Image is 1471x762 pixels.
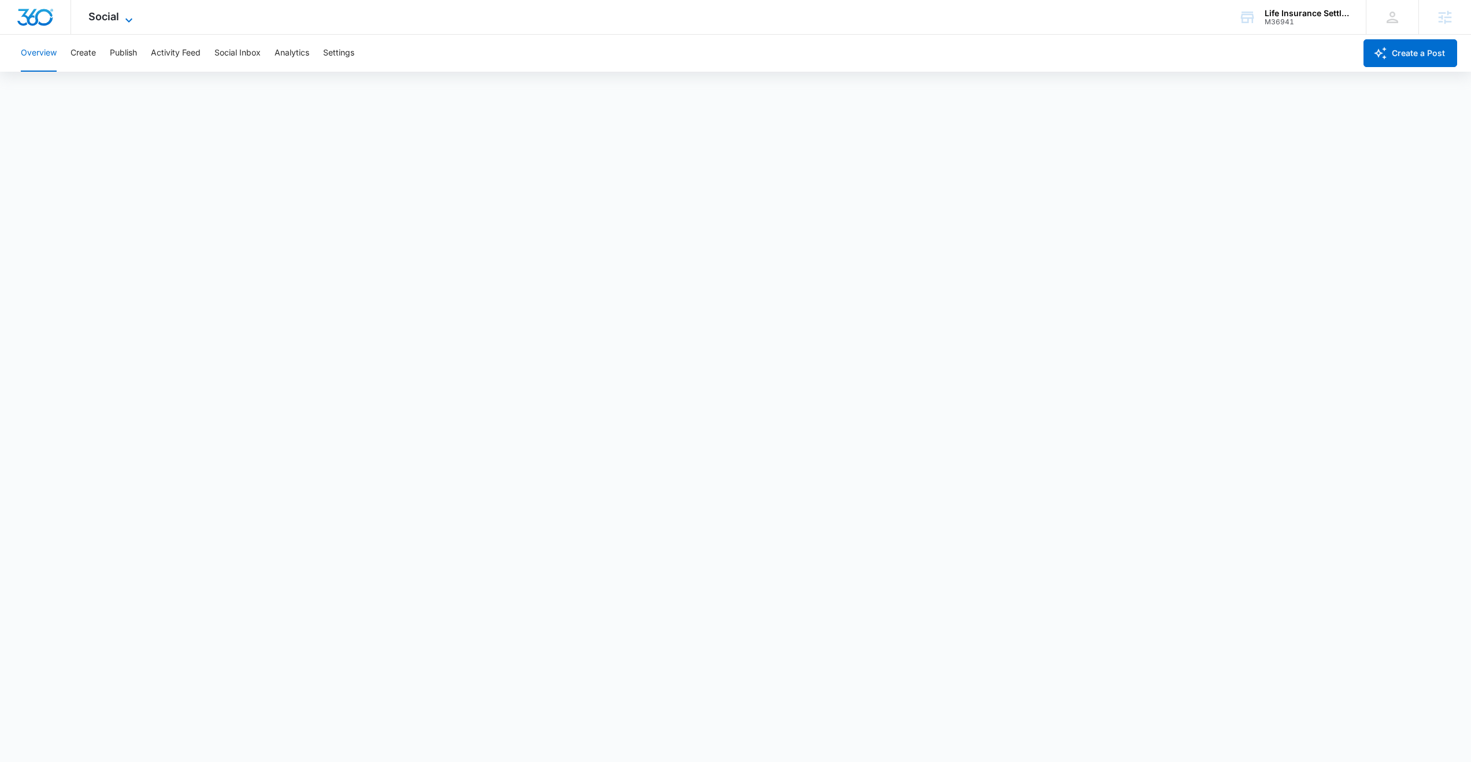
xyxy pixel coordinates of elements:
[1265,18,1349,26] div: account id
[1363,39,1457,67] button: Create a Post
[214,35,261,72] button: Social Inbox
[71,35,96,72] button: Create
[21,35,57,72] button: Overview
[275,35,309,72] button: Analytics
[323,35,354,72] button: Settings
[110,35,137,72] button: Publish
[88,10,119,23] span: Social
[151,35,201,72] button: Activity Feed
[1265,9,1349,18] div: account name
